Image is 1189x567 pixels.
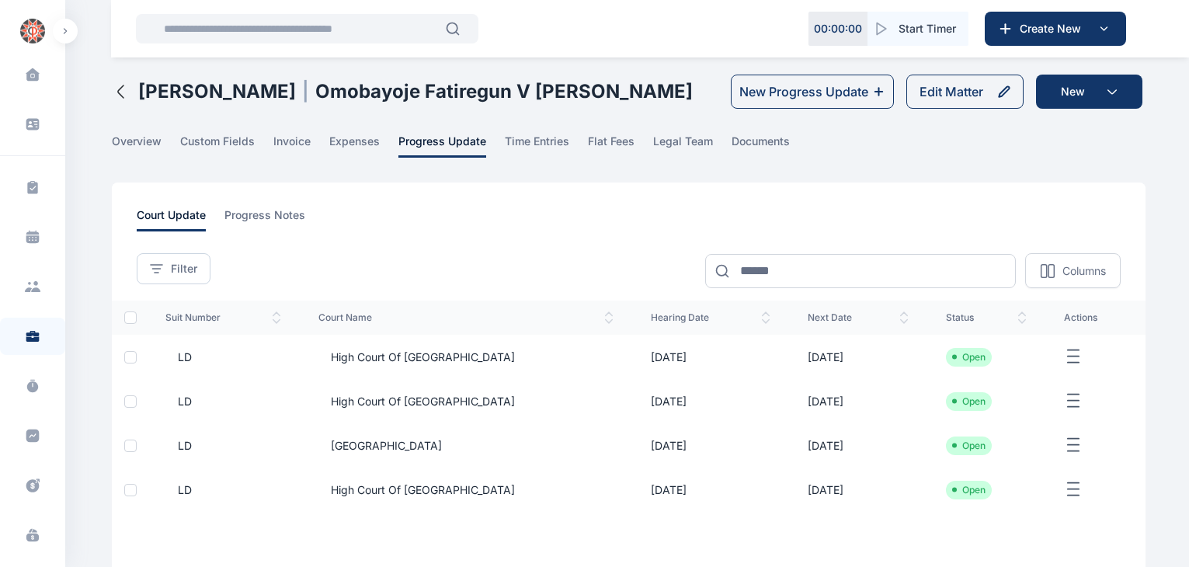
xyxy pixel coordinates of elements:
[137,253,210,284] button: Filter
[906,75,1024,109] button: Edit Matter
[946,311,1027,324] span: status
[1025,253,1121,288] button: Columns
[224,207,305,231] span: progress notes
[1062,263,1106,279] p: Columns
[273,134,311,158] span: invoice
[789,335,927,379] td: [DATE]
[1064,311,1127,324] span: actions
[505,134,588,158] a: time entries
[318,311,613,324] span: court name
[318,350,613,365] a: High Court of [GEOGRAPHIC_DATA]
[952,484,986,496] li: Open
[318,482,613,498] a: High Court of [GEOGRAPHIC_DATA]
[224,207,324,231] a: progress notes
[732,134,790,158] span: documents
[814,21,862,37] p: 00 : 00 : 00
[1013,21,1094,37] span: Create New
[952,440,986,452] li: Open
[165,482,281,498] a: LD
[329,134,398,158] a: expenses
[302,79,309,104] span: |
[653,134,732,158] a: legal team
[137,207,206,231] span: court update
[952,351,986,364] li: Open
[318,482,515,498] span: High Court of [GEOGRAPHIC_DATA]
[165,350,281,365] a: LD
[732,134,808,158] a: documents
[318,394,613,409] a: High Court of [GEOGRAPHIC_DATA]
[315,79,693,104] h1: Omobayoje Fatiregun v [PERSON_NAME]
[318,394,515,409] span: High Court of [GEOGRAPHIC_DATA]
[138,79,296,104] h1: [PERSON_NAME]
[867,12,968,46] button: Start Timer
[112,134,162,158] span: overview
[632,379,790,423] td: [DATE]
[731,75,894,109] button: New Progress Update
[985,12,1126,46] button: Create New
[171,261,197,277] span: Filter
[398,134,505,158] a: progress update
[899,21,956,37] span: Start Timer
[165,482,192,498] span: LD
[808,311,908,324] span: next date
[165,311,281,324] span: suit number
[651,311,771,324] span: hearing date
[588,134,634,158] span: flat fees
[588,134,653,158] a: flat fees
[318,438,442,454] span: [GEOGRAPHIC_DATA]
[180,134,255,158] span: custom fields
[1036,75,1142,109] button: New
[318,350,515,365] span: High Court of [GEOGRAPHIC_DATA]
[112,134,180,158] a: overview
[952,395,986,408] li: Open
[789,468,927,512] td: [DATE]
[165,350,192,365] span: LD
[273,134,329,158] a: invoice
[920,82,983,101] div: Edit Matter
[632,335,790,379] td: [DATE]
[789,423,927,468] td: [DATE]
[137,207,224,231] a: court update
[653,134,713,158] span: legal team
[789,379,927,423] td: [DATE]
[180,134,273,158] a: custom fields
[165,438,192,454] span: LD
[329,134,380,158] span: expenses
[632,468,790,512] td: [DATE]
[739,82,868,101] div: New Progress Update
[318,438,613,454] a: [GEOGRAPHIC_DATA]
[632,423,790,468] td: [DATE]
[165,438,281,454] a: LD
[505,134,569,158] span: time entries
[398,134,486,158] span: progress update
[165,394,281,409] a: LD
[165,394,192,409] span: LD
